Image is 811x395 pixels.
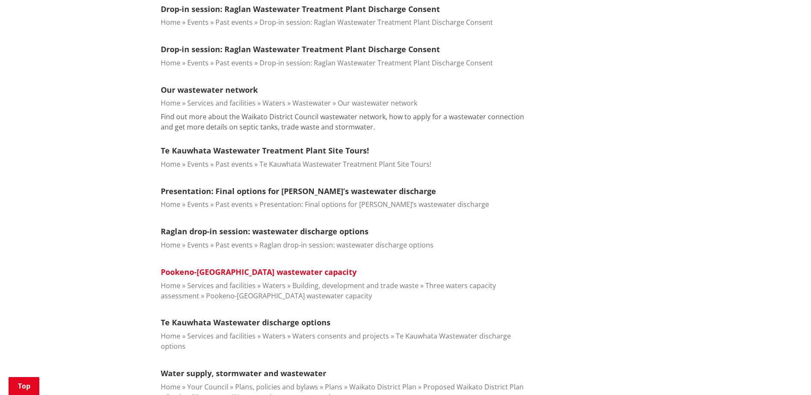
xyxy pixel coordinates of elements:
a: Drop-in session: Raglan Wastewater Treatment Plant Discharge Consent [260,18,493,27]
a: Home [161,159,180,169]
a: Past events [215,159,253,169]
a: Home [161,18,180,27]
a: Events [187,58,209,68]
a: Te Kauwhata Wastewater discharge options [161,317,330,327]
a: Presentation: Final options for [PERSON_NAME]’s wastewater discharge [161,186,436,196]
a: Top [9,377,39,395]
a: Waters [262,281,286,290]
a: Raglan drop-in session: wastewater discharge options [260,240,434,250]
a: Home [161,382,180,392]
iframe: Messenger Launcher [772,359,802,390]
a: Services and facilities [187,98,256,108]
a: Home [161,240,180,250]
a: Drop-in session: Raglan Wastewater Treatment Plant Discharge Consent [161,44,440,54]
a: Events [187,18,209,27]
a: Home [161,58,180,68]
a: Waters [262,331,286,341]
a: Services and facilities [187,331,256,341]
a: Waters [262,98,286,108]
a: Past events [215,240,253,250]
a: Past events [215,200,253,209]
a: Drop-in session: Raglan Wastewater Treatment Plant Discharge Consent [161,4,440,14]
a: Water supply, stormwater and wastewater [161,368,326,378]
a: Pookeno-[GEOGRAPHIC_DATA] wastewater capacity [206,291,372,301]
a: Three waters capacity assessment [161,281,496,301]
a: Events [187,159,209,169]
a: Plans, policies and bylaws [235,382,318,392]
a: Services and facilities [187,281,256,290]
a: Te Kauwhata Wastewater Treatment Plant Site Tours! [161,145,369,156]
a: Wastewater [292,98,331,108]
a: Home [161,98,180,108]
a: Your Council [187,382,228,392]
a: Events [187,240,209,250]
a: Home [161,281,180,290]
a: Past events [215,18,253,27]
a: Plans [325,382,342,392]
a: Drop-in session: Raglan Wastewater Treatment Plant Discharge Consent [260,58,493,68]
a: Our wastewater network [338,98,417,108]
a: Te Kauwhata Wastewater discharge options [161,331,511,351]
a: Presentation: Final options for [PERSON_NAME]’s wastewater discharge [260,200,489,209]
a: Pookeno-[GEOGRAPHIC_DATA] wastewater capacity [161,267,357,277]
a: Events [187,200,209,209]
a: Waters consents and projects [292,331,389,341]
a: Home [161,200,180,209]
a: Waikato District Plan [349,382,416,392]
a: Te Kauwhata Wastewater Treatment Plant Site Tours! [260,159,431,169]
a: Home [161,331,180,341]
a: Raglan drop-in session: wastewater discharge options [161,226,369,236]
a: Building, development and trade waste [292,281,419,290]
a: Past events [215,58,253,68]
a: Proposed Waikato District Plan [423,382,524,392]
p: Find out more about the Waikato District Council wastewater network, how to apply for a wastewate... [161,112,525,132]
a: Our wastewater network [161,85,258,95]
